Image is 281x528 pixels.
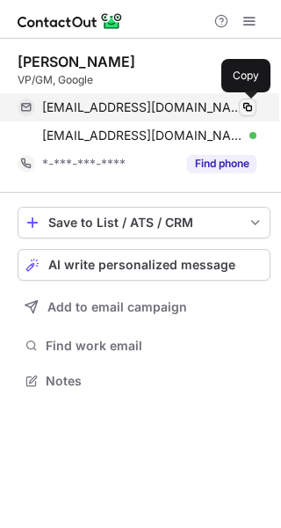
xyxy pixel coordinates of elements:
[18,207,270,238] button: save-profile-one-click
[18,334,270,358] button: Find work email
[187,155,256,172] button: Reveal Button
[18,53,135,70] div: [PERSON_NAME]
[18,369,270,393] button: Notes
[42,128,243,143] span: [EMAIL_ADDRESS][DOMAIN_NAME]
[46,373,263,389] span: Notes
[42,99,243,115] span: [EMAIL_ADDRESS][DOMAIN_NAME]
[18,291,270,323] button: Add to email campaign
[48,216,240,230] div: Save to List / ATS / CRM
[18,11,123,32] img: ContactOut v5.3.10
[18,249,270,281] button: AI write personalized message
[47,300,187,314] span: Add to email campaign
[46,338,263,354] span: Find work email
[18,72,270,88] div: VP/GM, Google
[48,258,235,272] span: AI write personalized message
